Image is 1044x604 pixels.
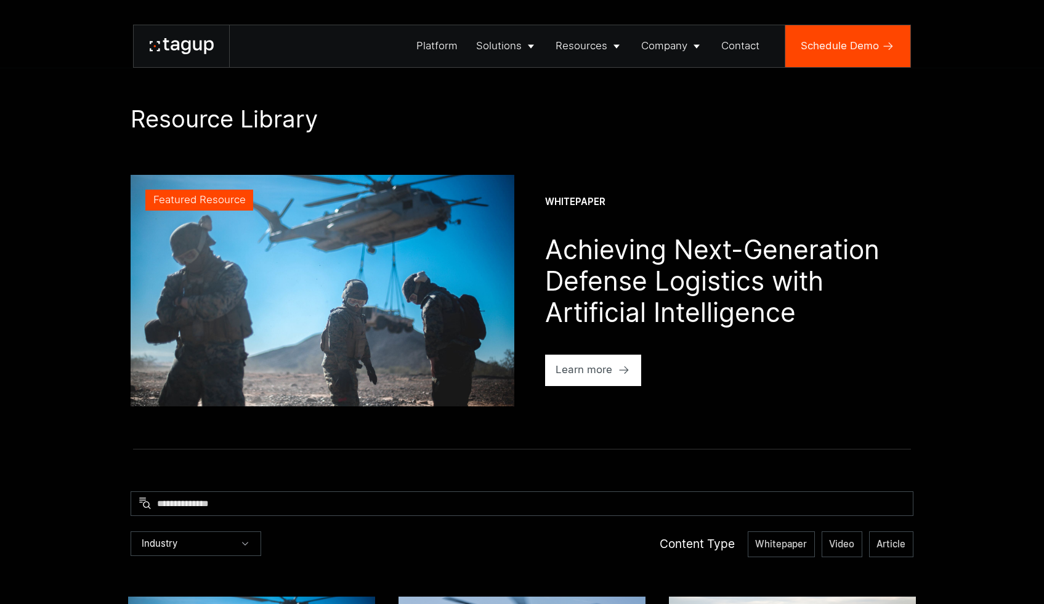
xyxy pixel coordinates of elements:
h1: Resource Library [131,105,913,134]
span: Whitepaper [755,538,807,551]
a: Company [632,25,712,67]
a: Platform [408,25,467,67]
div: Industry [131,531,261,556]
a: Featured Resource [131,175,514,407]
div: Content Type [660,536,735,553]
h1: Achieving Next-Generation Defense Logistics with Artificial Intelligence [545,235,913,329]
div: Industry [142,538,177,550]
div: Featured Resource [153,192,246,207]
a: Solutions [467,25,546,67]
form: Resources [131,491,913,557]
a: Resources [546,25,632,67]
span: Article [876,538,905,551]
div: Schedule Demo [801,38,879,54]
div: Resources [556,38,607,54]
div: Company [641,38,687,54]
div: Solutions [476,38,522,54]
a: Schedule Demo [785,25,910,67]
a: Learn more [545,355,641,386]
div: Contact [721,38,759,54]
span: Video [829,538,854,551]
div: Whitepaper [545,196,605,209]
div: Platform [416,38,458,54]
div: Learn more [556,362,612,377]
a: Contact [713,25,769,67]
